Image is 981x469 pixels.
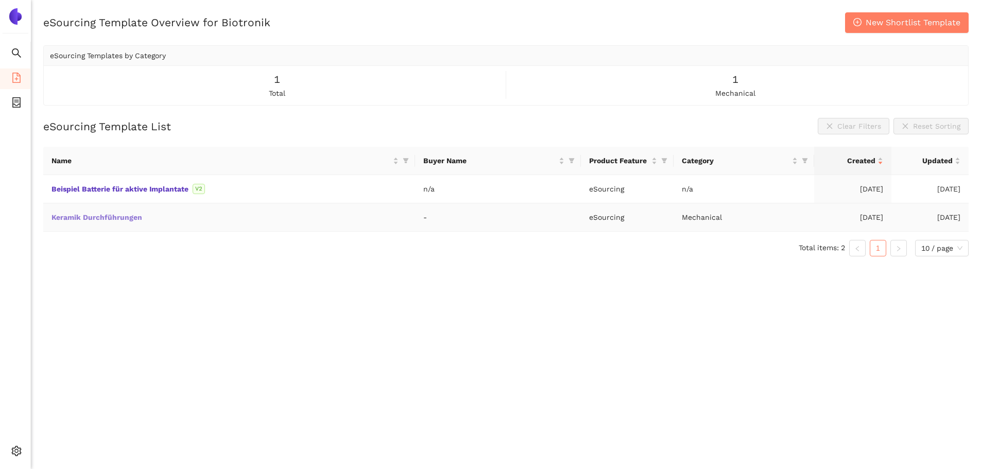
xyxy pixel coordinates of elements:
[274,72,280,88] span: 1
[51,155,391,166] span: Name
[845,12,969,33] button: plus-circleNew Shortlist Template
[800,153,810,168] span: filter
[674,147,814,175] th: this column's title is Category,this column is sortable
[674,203,814,232] td: Mechanical
[814,203,891,232] td: [DATE]
[849,240,866,256] li: Previous Page
[11,44,22,65] span: search
[661,158,667,164] span: filter
[853,18,862,28] span: plus-circle
[818,118,889,134] button: closeClear Filters
[415,175,581,203] td: n/a
[401,153,411,168] span: filter
[870,240,886,256] li: 1
[7,8,24,25] img: Logo
[11,94,22,114] span: container
[849,240,866,256] button: left
[921,240,962,256] span: 10 / page
[896,246,902,252] span: right
[802,158,808,164] span: filter
[589,155,649,166] span: Product Feature
[50,51,166,60] span: eSourcing Templates by Category
[415,147,581,175] th: this column's title is Buyer Name,this column is sortable
[715,88,755,99] span: mechanical
[43,119,171,134] h2: eSourcing Template List
[566,153,577,168] span: filter
[891,147,969,175] th: this column's title is Updated,this column is sortable
[569,158,575,164] span: filter
[11,69,22,90] span: file-add
[732,72,738,88] span: 1
[891,203,969,232] td: [DATE]
[890,240,907,256] button: right
[799,240,845,256] li: Total items: 2
[822,155,875,166] span: Created
[890,240,907,256] li: Next Page
[423,155,557,166] span: Buyer Name
[193,184,205,194] span: V2
[581,175,674,203] td: eSourcing
[866,16,960,29] span: New Shortlist Template
[581,203,674,232] td: eSourcing
[893,118,969,134] button: closeReset Sorting
[854,246,860,252] span: left
[674,175,814,203] td: n/a
[415,203,581,232] td: -
[891,175,969,203] td: [DATE]
[269,88,285,99] span: total
[11,442,22,463] span: setting
[915,240,969,256] div: Page Size
[43,15,270,30] h2: eSourcing Template Overview for Biotronik
[659,153,669,168] span: filter
[814,175,891,203] td: [DATE]
[43,147,415,175] th: this column's title is Name,this column is sortable
[403,158,409,164] span: filter
[581,147,674,175] th: this column's title is Product Feature,this column is sortable
[900,155,953,166] span: Updated
[870,240,886,256] a: 1
[682,155,790,166] span: Category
